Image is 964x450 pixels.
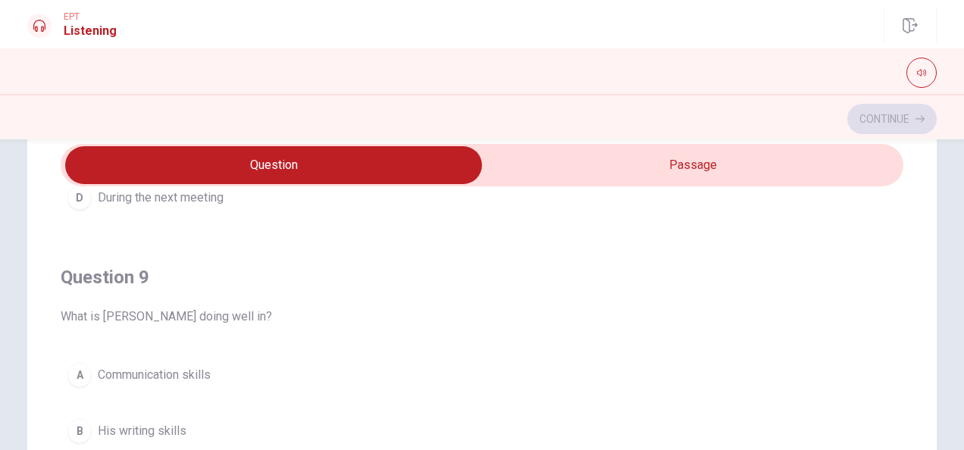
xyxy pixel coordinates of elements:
span: His writing skills [98,422,186,440]
div: A [67,363,92,387]
button: ACommunication skills [61,356,903,394]
span: What is [PERSON_NAME] doing well in? [61,308,903,326]
div: B [67,419,92,443]
span: During the next meeting [98,189,224,207]
span: EPT [64,11,117,22]
h1: Listening [64,22,117,40]
span: Communication skills [98,366,211,384]
div: D [67,186,92,210]
button: BHis writing skills [61,412,903,450]
button: DDuring the next meeting [61,179,903,217]
h4: Question 9 [61,265,903,289]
